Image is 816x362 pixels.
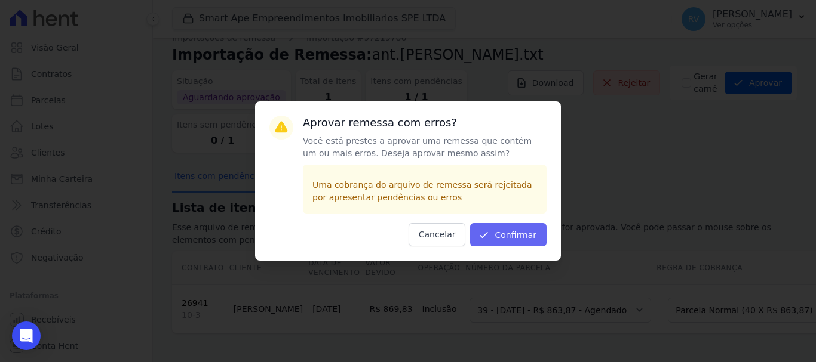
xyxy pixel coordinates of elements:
[470,223,547,246] button: Confirmar
[409,223,466,246] button: Cancelar
[303,135,547,160] p: Você está prestes a aprovar uma remessa que contém um ou mais erros. Deseja aprovar mesmo assim?
[12,321,41,350] div: Open Intercom Messenger
[312,179,537,204] p: Uma cobrança do arquivo de remessa será rejeitada por apresentar pendências ou erros
[303,116,547,130] h3: Aprovar remessa com erros?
